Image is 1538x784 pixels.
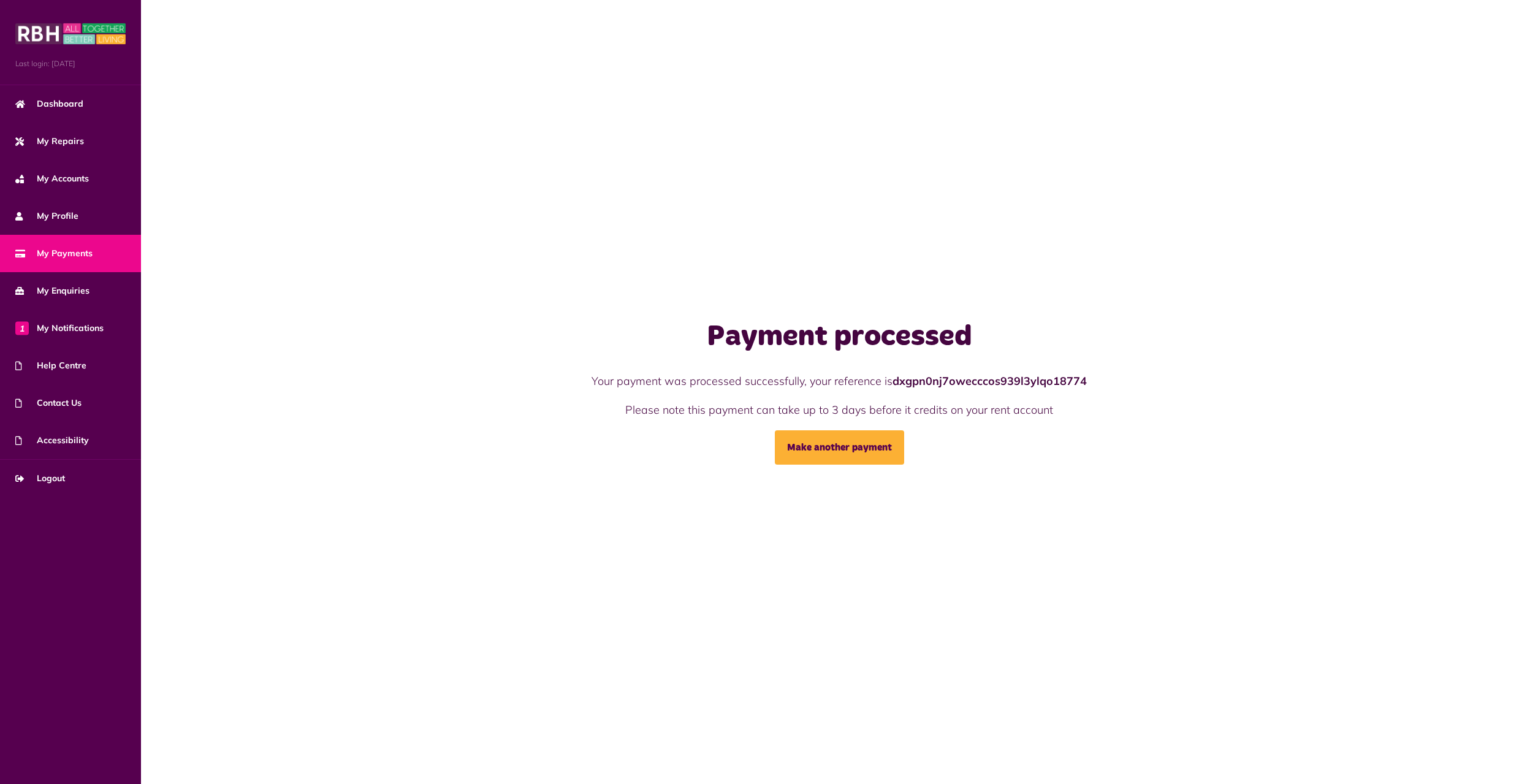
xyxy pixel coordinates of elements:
[15,397,82,409] span: Contact Us
[15,21,126,46] img: MyRBH
[495,402,1183,418] p: Please note this payment can take up to 3 days before it credits on your rent account
[495,319,1183,355] h1: Payment processed
[15,434,89,447] span: Accessibility
[15,284,89,297] span: My Enquiries
[15,321,29,335] span: 1
[15,210,78,223] span: My Profile
[15,172,89,185] span: My Accounts
[15,135,84,148] span: My Repairs
[15,97,83,110] span: Dashboard
[495,373,1183,389] p: Your payment was processed successfully, your reference is
[893,374,1087,388] strong: dxgpn0nj7owecccos939l3ylqo18774
[15,58,126,69] span: Last login: [DATE]
[15,247,93,260] span: My Payments
[15,472,65,485] span: Logout
[15,359,86,372] span: Help Centre
[775,430,904,465] a: Make another payment
[15,322,104,335] span: My Notifications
